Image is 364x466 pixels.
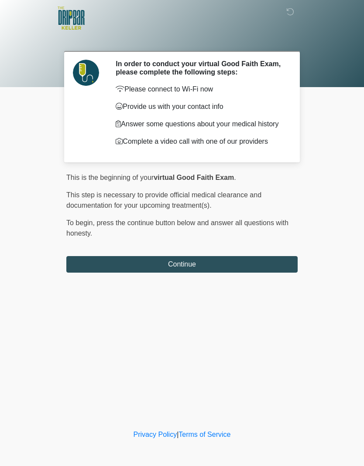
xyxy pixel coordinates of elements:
[177,431,179,438] a: |
[134,431,177,438] a: Privacy Policy
[116,101,285,112] p: Provide us with your contact info
[66,219,288,237] span: press the continue button below and answer all questions with honesty.
[154,174,234,181] strong: virtual Good Faith Exam
[73,60,99,86] img: Agent Avatar
[66,219,96,226] span: To begin,
[116,119,285,129] p: Answer some questions about your medical history
[116,60,285,76] h2: In order to conduct your virtual Good Faith Exam, please complete the following steps:
[66,256,298,273] button: Continue
[116,84,285,95] p: Please connect to Wi-Fi now
[66,174,154,181] span: This is the beginning of your
[66,191,261,209] span: This step is necessary to provide official medical clearance and documentation for your upcoming ...
[234,174,236,181] span: .
[116,136,285,147] p: Complete a video call with one of our providers
[179,431,230,438] a: Terms of Service
[58,7,85,30] img: The DRIPBaR - Keller Logo
[60,31,304,47] h1: ‎ ‎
